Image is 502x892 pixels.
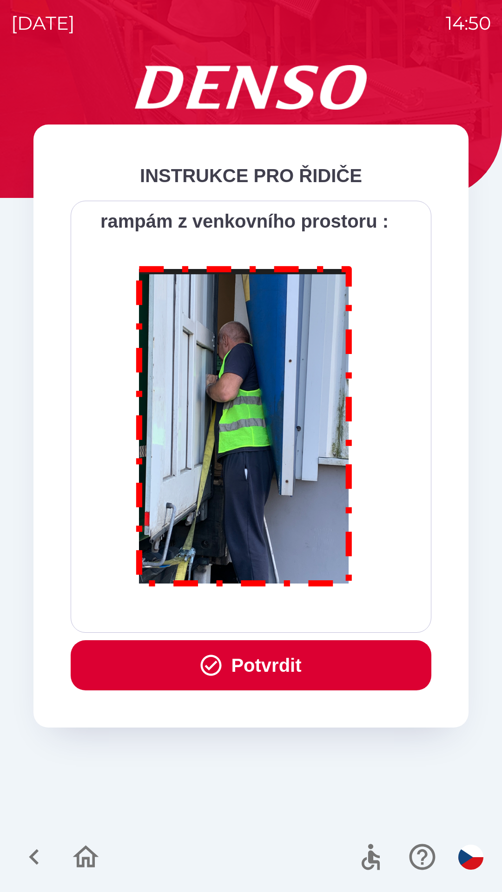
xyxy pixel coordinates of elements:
[71,640,431,690] button: Potvrdit
[125,254,363,595] img: M8MNayrTL6gAAAABJRU5ErkJggg==
[33,65,469,110] img: Logo
[71,162,431,190] div: INSTRUKCE PRO ŘIDIČE
[11,9,75,37] p: [DATE]
[458,845,483,870] img: cs flag
[446,9,491,37] p: 14:50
